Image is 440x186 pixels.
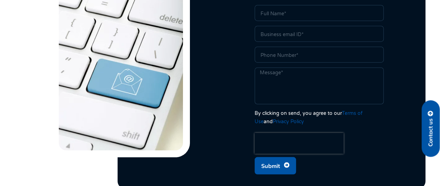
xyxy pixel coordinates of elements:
[261,159,280,172] span: Submit
[255,46,384,62] input: Only numbers and phone characters (#, -, *, etc) are accepted.
[255,26,384,42] input: Business email ID*
[255,5,384,21] input: Full Name*
[273,118,304,124] a: Privacy Policy
[255,133,344,153] iframe: reCAPTCHA
[255,157,296,174] button: Submit
[255,109,384,126] div: By clicking on send, you agree to our and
